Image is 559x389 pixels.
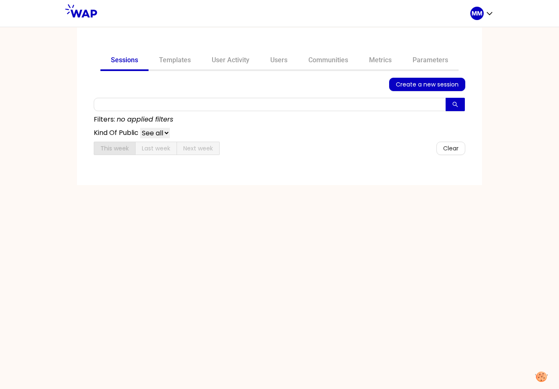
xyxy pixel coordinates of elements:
[470,7,494,20] button: MM
[201,51,260,71] a: User Activity
[298,51,359,71] a: Communities
[402,51,459,71] a: Parameters
[359,51,402,71] a: Metrics
[100,51,149,71] a: Sessions
[436,142,465,155] button: Clear
[94,114,115,125] p: Filters:
[389,78,465,91] button: Create a new session
[260,51,298,71] a: Users
[183,144,213,153] span: Next week
[530,366,553,387] button: Manage your preferences about cookies
[117,114,173,125] p: no applied filters
[443,144,459,153] span: Clear
[396,80,459,89] span: Create a new session
[446,98,465,111] button: search
[94,128,138,138] p: Kind Of Public
[472,9,482,18] p: MM
[452,102,458,108] span: search
[142,144,170,153] span: Last week
[100,144,129,153] span: This week
[149,51,201,71] a: Templates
